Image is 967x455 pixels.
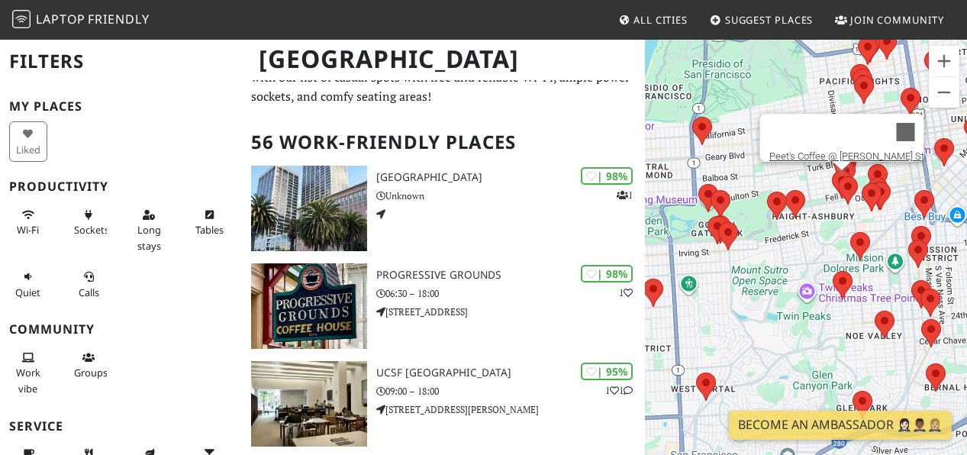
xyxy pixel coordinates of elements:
[619,286,633,300] p: 1
[850,13,944,27] span: Join Community
[376,402,645,417] p: [STREET_ADDRESS][PERSON_NAME]
[74,223,109,237] span: Power sockets
[633,13,688,27] span: All Cities
[69,264,108,305] button: Calls
[191,202,229,243] button: Tables
[251,166,367,251] img: One Market Plaza
[242,166,645,251] a: One Market Plaza | 98% 1 [GEOGRAPHIC_DATA] Unknown
[74,366,108,379] span: Group tables
[195,223,224,237] span: Work-friendly tables
[376,189,645,203] p: Unknown
[69,345,108,386] button: Groups
[36,11,85,27] span: Laptop
[9,345,47,401] button: Work vibe
[376,305,645,319] p: [STREET_ADDRESS]
[612,6,694,34] a: All Cities
[16,366,40,395] span: People working
[242,361,645,447] a: UCSF Mission Bay FAMRI Library | 95% 11 UCSF [GEOGRAPHIC_DATA] 09:00 – 18:00 [STREET_ADDRESS][PER...
[9,322,233,337] h3: Community
[929,46,959,76] button: Zoom in
[17,223,39,237] span: Stable Wi-Fi
[581,363,633,380] div: | 95%
[88,11,149,27] span: Friendly
[251,119,636,166] h2: 56 Work-Friendly Places
[581,167,633,185] div: | 98%
[242,263,645,349] a: Progressive Grounds | 98% 1 Progressive Grounds 06:30 – 18:00 [STREET_ADDRESS]
[79,286,99,299] span: Video/audio calls
[9,419,233,434] h3: Service
[9,38,233,85] h2: Filters
[376,171,645,184] h3: [GEOGRAPHIC_DATA]
[9,179,233,194] h3: Productivity
[605,383,633,398] p: 1 1
[12,7,150,34] a: LaptopFriendly LaptopFriendly
[581,265,633,282] div: | 98%
[9,202,47,243] button: Wi-Fi
[12,10,31,28] img: LaptopFriendly
[69,202,108,243] button: Sockets
[247,38,642,80] h1: [GEOGRAPHIC_DATA]
[137,223,161,252] span: Long stays
[617,188,633,202] p: 1
[130,202,168,258] button: Long stays
[376,269,645,282] h3: Progressive Grounds
[376,366,645,379] h3: UCSF [GEOGRAPHIC_DATA]
[9,99,233,114] h3: My Places
[829,6,950,34] a: Join Community
[9,264,47,305] button: Quiet
[15,286,40,299] span: Quiet
[376,384,645,399] p: 09:00 – 18:00
[725,13,814,27] span: Suggest Places
[704,6,820,34] a: Suggest Places
[769,150,923,162] a: Peet's Coffee @ [PERSON_NAME] St
[251,263,367,349] img: Progressive Grounds
[887,114,923,150] button: Close
[376,286,645,301] p: 06:30 – 18:00
[929,77,959,108] button: Zoom out
[251,361,367,447] img: UCSF Mission Bay FAMRI Library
